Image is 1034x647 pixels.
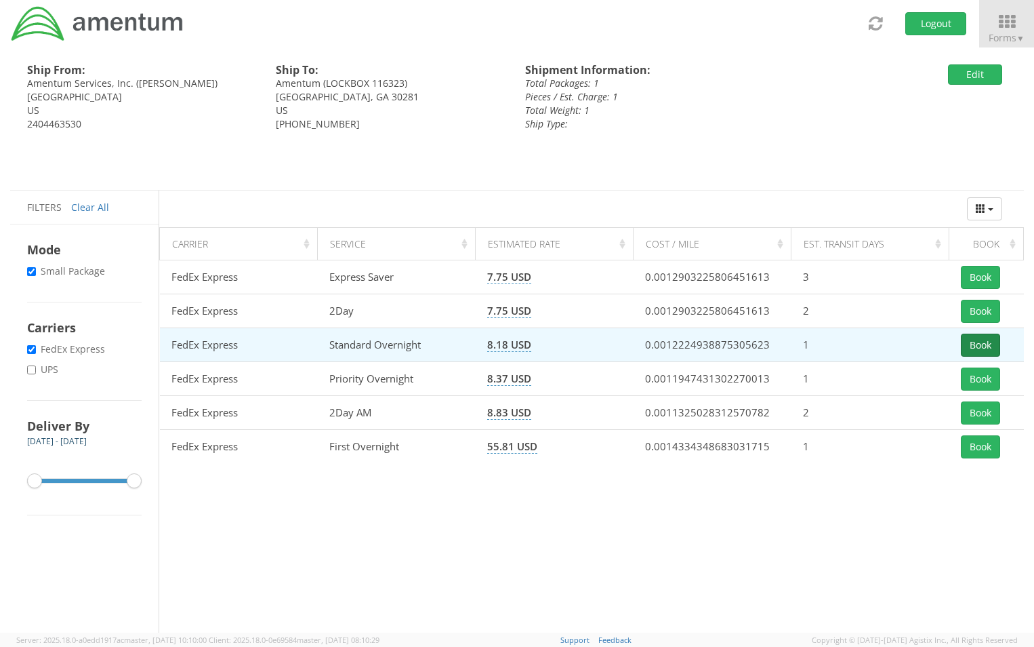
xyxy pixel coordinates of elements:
td: 2Day AM [318,396,476,430]
div: Cost / Mile [646,237,787,251]
span: Forms [989,31,1025,44]
td: 0.0012224938875305623 [634,328,791,362]
button: Edit [948,64,1002,85]
button: Columns [967,197,1002,220]
button: Logout [905,12,966,35]
td: First Overnight [318,430,476,464]
td: 3 [791,260,949,294]
div: [GEOGRAPHIC_DATA], GA 30281 [276,90,504,104]
div: US [27,104,255,117]
td: 2 [791,294,949,328]
td: 1 [791,328,949,362]
h4: Deliver By [27,418,142,434]
button: Book [961,334,1000,357]
td: 0.0012903225806451613 [634,294,791,328]
td: 0.0014334348683031715 [634,430,791,464]
td: Priority Overnight [318,362,476,396]
span: master, [DATE] 08:10:29 [297,635,379,645]
td: 0.0011947431302270013 [634,362,791,396]
div: Est. Transit Days [804,237,945,251]
td: FedEx Express [160,362,318,396]
div: [PHONE_NUMBER] [276,117,504,131]
td: 0.0012903225806451613 [634,260,791,294]
label: Small Package [27,264,108,278]
td: FedEx Express [160,260,318,294]
input: Small Package [27,267,36,276]
div: Book [961,237,1020,251]
td: Standard Overnight [318,328,476,362]
a: Clear All [71,201,109,214]
div: Pieces / Est. Charge: 1 [525,90,837,104]
h4: Mode [27,241,142,258]
span: 8.18 USD [487,338,531,352]
button: Book [961,401,1000,425]
h4: Ship To: [276,64,504,77]
span: 8.37 USD [487,372,531,386]
div: Amentum (LOCKBOX 116323) [276,77,504,90]
div: [GEOGRAPHIC_DATA] [27,90,255,104]
img: dyn-intl-logo-049831509241104b2a82.png [10,5,185,43]
a: Feedback [598,635,632,645]
div: Carrier [172,237,314,251]
div: Service [330,237,472,251]
td: 2 [791,396,949,430]
a: Support [560,635,590,645]
td: 2Day [318,294,476,328]
h4: Carriers [27,319,142,336]
td: FedEx Express [160,430,318,464]
input: UPS [27,366,36,374]
span: master, [DATE] 10:10:00 [124,635,207,645]
span: 55.81 USD [487,439,537,454]
button: Book [961,435,1000,458]
span: 8.83 USD [487,406,531,420]
td: 1 [791,430,949,464]
div: Ship Type: [525,117,837,131]
span: Server: 2025.18.0-a0edd1917ac [16,635,207,645]
td: Express Saver [318,260,476,294]
label: FedEx Express [27,342,108,356]
td: FedEx Express [160,294,318,328]
div: Total Weight: 1 [525,104,837,117]
div: US [276,104,504,117]
div: 2404463530 [27,117,255,131]
span: Filters [27,201,62,214]
td: 1 [791,362,949,396]
span: Copyright © [DATE]-[DATE] Agistix Inc., All Rights Reserved [812,635,1018,646]
span: 7.75 USD [487,270,531,284]
div: Estimated Rate [488,237,629,251]
td: FedEx Express [160,328,318,362]
label: UPS [27,363,61,376]
span: Client: 2025.18.0-0e69584 [209,635,379,645]
div: Amentum Services, Inc. ([PERSON_NAME]) [27,77,255,90]
h4: Shipment Information: [525,64,837,77]
div: Total Packages: 1 [525,77,837,90]
td: FedEx Express [160,396,318,430]
button: Book [961,300,1000,323]
td: 0.0011325028312570782 [634,396,791,430]
span: 7.75 USD [487,304,531,318]
button: Book [961,266,1000,289]
span: ▼ [1016,33,1025,44]
input: FedEx Express [27,345,36,354]
button: Book [961,368,1000,391]
span: [DATE] - [DATE] [27,435,87,447]
h4: Ship From: [27,64,255,77]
